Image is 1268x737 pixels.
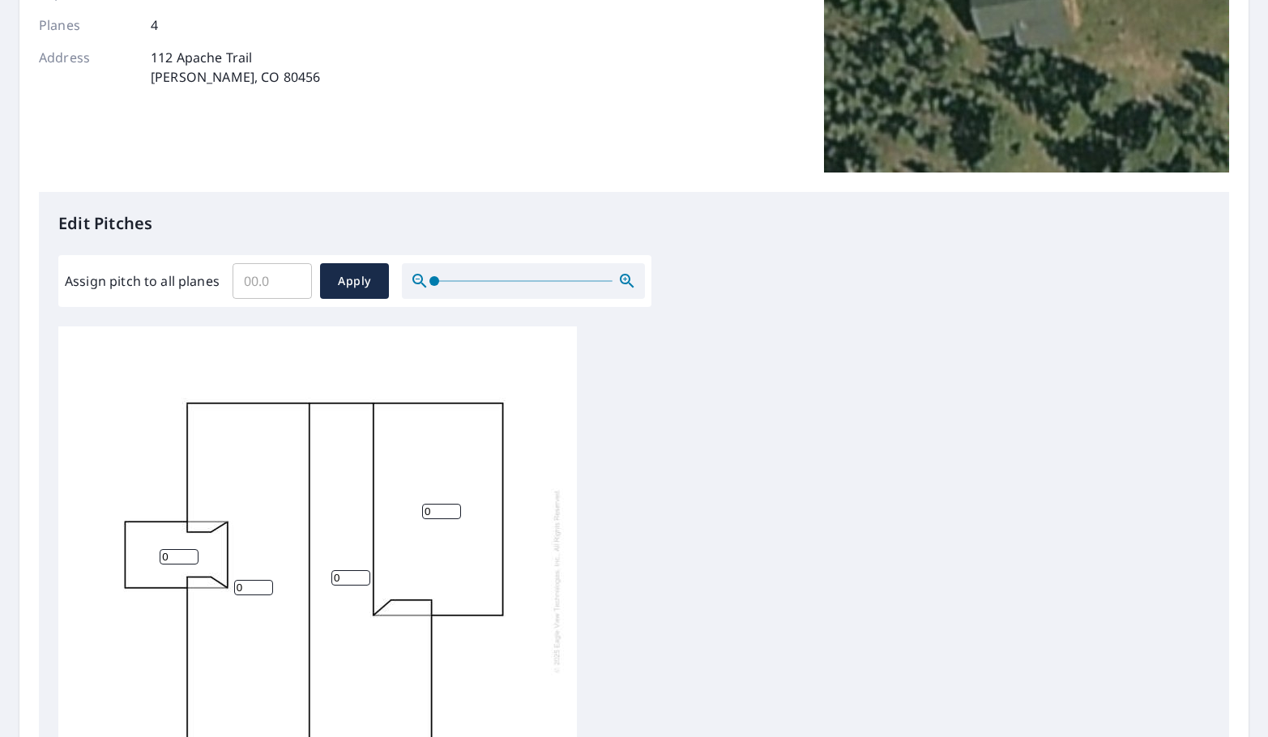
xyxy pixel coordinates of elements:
[151,48,320,87] p: 112 Apache Trail [PERSON_NAME], CO 80456
[39,48,136,87] p: Address
[233,258,312,304] input: 00.0
[333,271,376,292] span: Apply
[65,271,220,291] label: Assign pitch to all planes
[58,211,1210,236] p: Edit Pitches
[39,15,136,35] p: Planes
[151,15,158,35] p: 4
[320,263,389,299] button: Apply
